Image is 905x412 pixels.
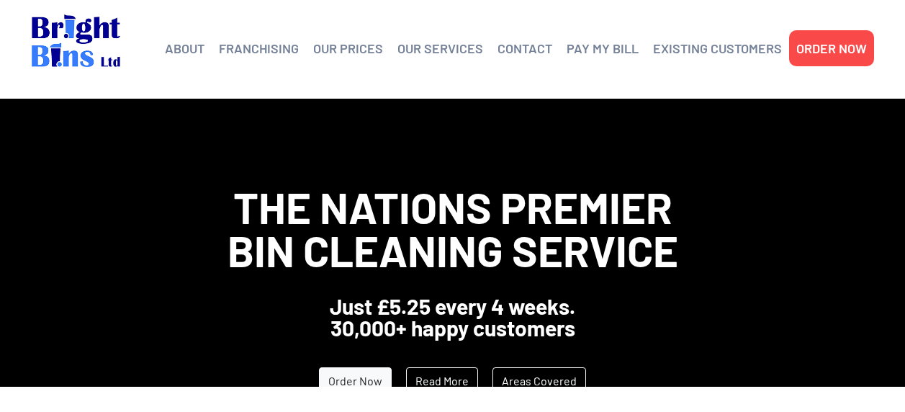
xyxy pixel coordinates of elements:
[313,37,383,59] a: OUR PRICES
[497,37,552,59] a: CONTACT
[796,37,867,59] a: ORDER NOW
[219,37,299,59] a: FRANCHISING
[653,37,782,59] a: EXISTING CUSTOMERS
[228,181,678,276] span: The Nations Premier Bin Cleaning Service
[406,367,478,395] a: Read More
[319,367,392,395] a: Order Now
[397,37,483,59] a: OUR SERVICES
[165,37,204,59] a: ABOUT
[492,367,586,395] a: Areas Covered
[567,37,639,59] a: PAY MY BILL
